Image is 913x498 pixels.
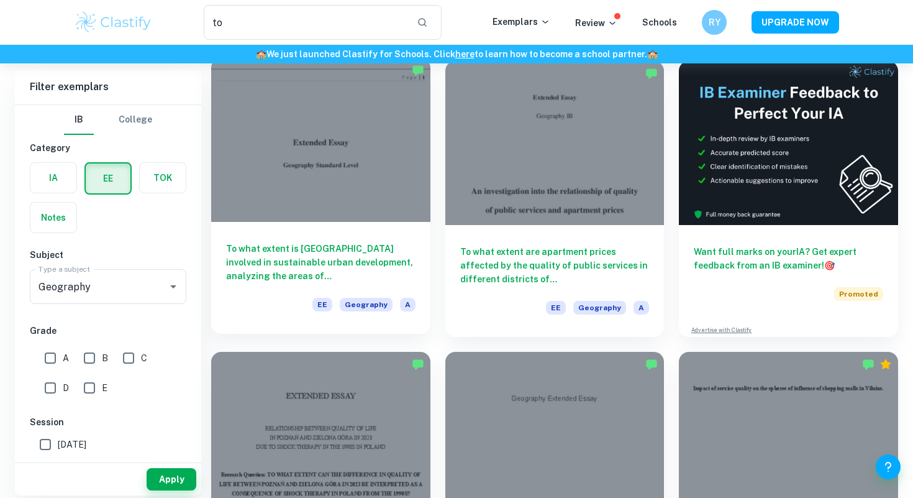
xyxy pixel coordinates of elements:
[645,67,658,80] img: Marked
[455,49,475,59] a: here
[879,358,892,371] div: Premium
[30,415,186,429] h6: Session
[204,5,407,40] input: Search for any exemplars...
[645,358,658,371] img: Marked
[102,351,108,365] span: B
[2,47,911,61] h6: We just launched Clastify for Schools. Click to learn how to become a school partner.
[679,61,898,337] a: Want full marks on yourIA? Get expert feedback from an IB examiner!PromotedAdvertise with Clastify
[64,105,94,135] button: IB
[140,163,186,193] button: TOK
[226,242,416,283] h6: To what extent is [GEOGRAPHIC_DATA] involved in sustainable urban development, analyzing the area...
[634,301,649,315] span: A
[460,245,650,286] h6: To what extent are apartment prices affected by the quality of public services in different distr...
[412,358,424,371] img: Marked
[493,15,550,29] p: Exemplars
[63,351,69,365] span: A
[412,64,424,76] img: Marked
[707,16,722,29] h6: RY
[862,358,874,371] img: Marked
[445,61,665,337] a: To what extent are apartment prices affected by the quality of public services in different distr...
[147,468,196,491] button: Apply
[876,454,901,479] button: Help and Feedback
[15,70,201,104] h6: Filter exemplars
[694,245,883,272] h6: Want full marks on your IA ? Get expert feedback from an IB examiner!
[86,164,130,193] button: EE
[575,16,617,30] p: Review
[30,141,186,155] h6: Category
[141,351,147,365] span: C
[30,163,76,193] button: IA
[211,61,430,337] a: To what extent is [GEOGRAPHIC_DATA] involved in sustainable urban development, analyzing the area...
[63,381,69,395] span: D
[546,301,566,315] span: EE
[834,287,883,301] span: Promoted
[30,324,186,338] h6: Grade
[691,326,752,334] a: Advertise with Clastify
[647,49,658,59] span: 🏫
[30,203,76,233] button: Notes
[824,261,835,270] span: 🎯
[702,10,727,35] button: RY
[30,248,186,262] h6: Subject
[165,278,182,295] button: Open
[102,381,107,395] span: E
[679,61,898,225] img: Thumbnail
[119,105,152,135] button: College
[58,438,86,451] span: [DATE]
[400,298,416,311] span: A
[642,17,677,27] a: Schools
[752,11,839,34] button: UPGRADE NOW
[74,10,153,35] img: Clastify logo
[256,49,266,59] span: 🏫
[340,298,393,311] span: Geography
[573,301,626,315] span: Geography
[312,298,332,311] span: EE
[39,264,90,274] label: Type a subject
[64,105,152,135] div: Filter type choice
